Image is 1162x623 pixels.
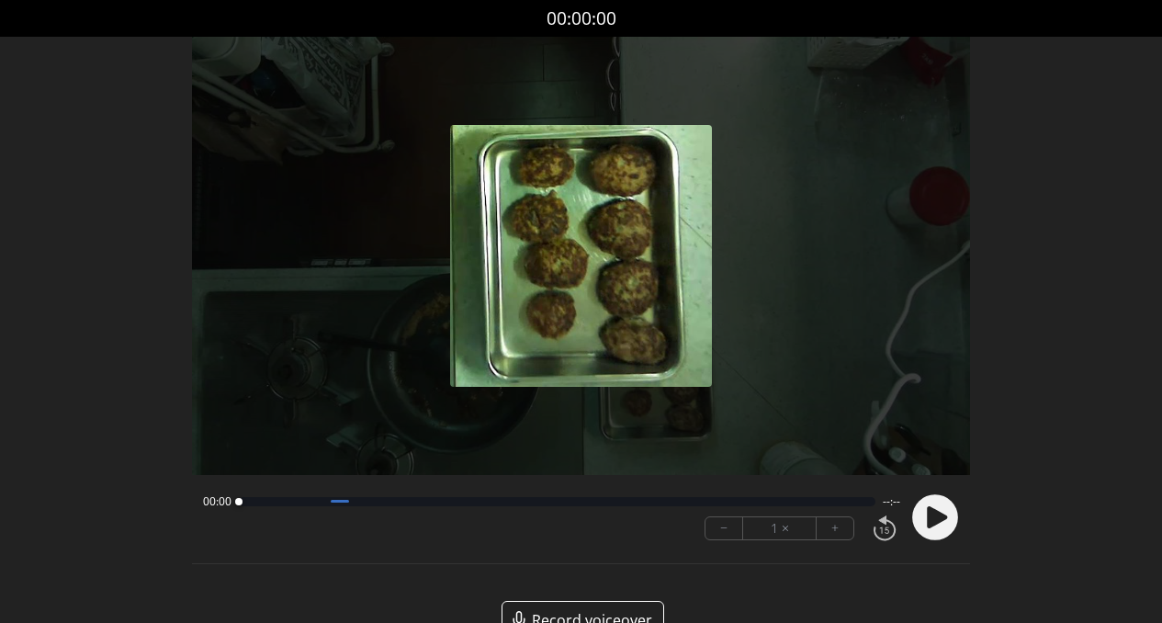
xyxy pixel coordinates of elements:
img: Poster Image [450,125,712,387]
button: + [817,517,853,539]
a: 00:00:00 [547,6,616,32]
span: --:-- [883,494,900,509]
div: 1 × [743,517,817,539]
span: 00:00 [203,494,231,509]
button: − [705,517,743,539]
